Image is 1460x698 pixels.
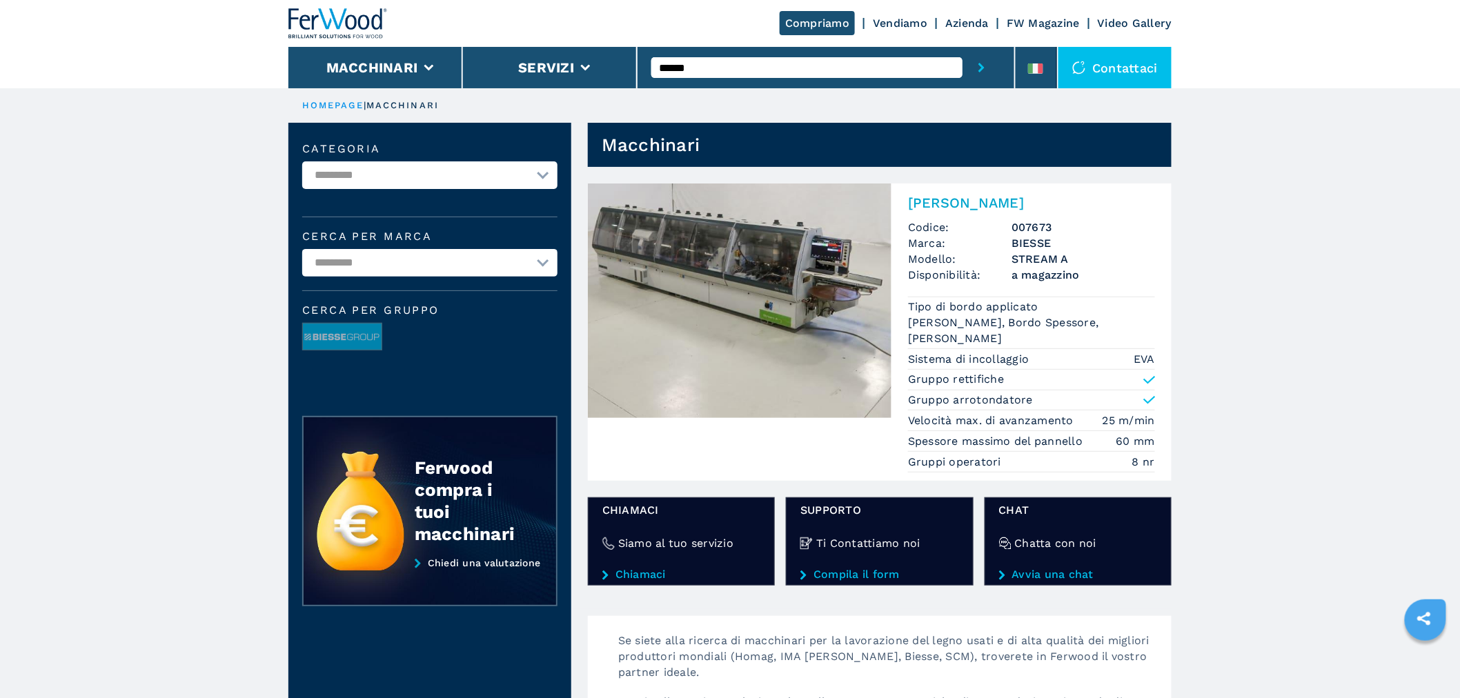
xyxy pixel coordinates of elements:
[908,195,1155,211] h2: [PERSON_NAME]
[908,352,1033,367] p: Sistema di incollaggio
[302,100,364,110] a: HOMEPAGE
[999,502,1157,518] span: chat
[1015,535,1097,551] h4: Chatta con noi
[366,99,439,112] p: macchinari
[618,535,733,551] h4: Siamo al tuo servizio
[908,267,1012,283] span: Disponibilità:
[288,8,388,39] img: Ferwood
[602,502,760,518] span: Chiamaci
[1103,412,1155,428] em: 25 m/min
[1116,433,1155,449] em: 60 mm
[1407,601,1441,636] a: sharethis
[1098,17,1172,30] a: Video Gallery
[908,251,1012,267] span: Modello:
[302,143,558,154] label: Categoria
[800,502,958,518] span: Supporto
[1012,235,1155,251] h3: BIESSE
[999,568,1157,581] a: Avvia una chat
[800,537,813,550] img: Ti Contattiamo noi
[1132,454,1155,470] em: 8 nr
[908,219,1012,235] span: Codice:
[999,537,1012,550] img: Chatta con noi
[1058,47,1172,88] div: Contattaci
[908,235,1012,251] span: Marca:
[364,100,366,110] span: |
[908,434,1087,449] p: Spessore massimo del pannello
[816,535,920,551] h4: Ti Contattiamo noi
[302,557,558,607] a: Chiedi una valutazione
[303,323,382,351] img: image
[908,372,1004,387] p: Gruppo rettifiche
[602,568,760,581] a: Chiamaci
[518,59,574,76] button: Servizi
[588,183,891,418] img: Bordatrice Singola BIESSE STREAM A
[800,568,958,581] a: Compila il form
[602,537,615,550] img: Siamo al tuo servizio
[602,134,700,156] h1: Macchinari
[780,11,855,35] a: Compriamo
[945,17,989,30] a: Azienda
[1012,251,1155,267] h3: STREAM A
[908,315,1155,346] em: [PERSON_NAME], Bordo Spessore, [PERSON_NAME]
[302,305,558,316] span: Cerca per Gruppo
[1401,636,1450,688] iframe: Chat
[326,59,418,76] button: Macchinari
[908,299,1042,315] p: Tipo di bordo applicato
[415,457,529,545] div: Ferwood compra i tuoi macchinari
[963,47,1000,88] button: submit-button
[908,392,1033,408] p: Gruppo arrotondatore
[1134,351,1155,367] em: EVA
[908,455,1005,470] p: Gruppi operatori
[908,413,1077,428] p: Velocità max. di avanzamento
[873,17,927,30] a: Vendiamo
[588,183,1172,481] a: Bordatrice Singola BIESSE STREAM A[PERSON_NAME]Codice:007673Marca:BIESSEModello:STREAM ADisponibi...
[1007,17,1080,30] a: FW Magazine
[1012,267,1155,283] span: a magazzino
[302,231,558,242] label: Cerca per marca
[1072,61,1086,74] img: Contattaci
[604,632,1172,694] p: Se siete alla ricerca di macchinari per la lavorazione del legno usati e di alta qualità dei migl...
[1012,219,1155,235] h3: 007673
